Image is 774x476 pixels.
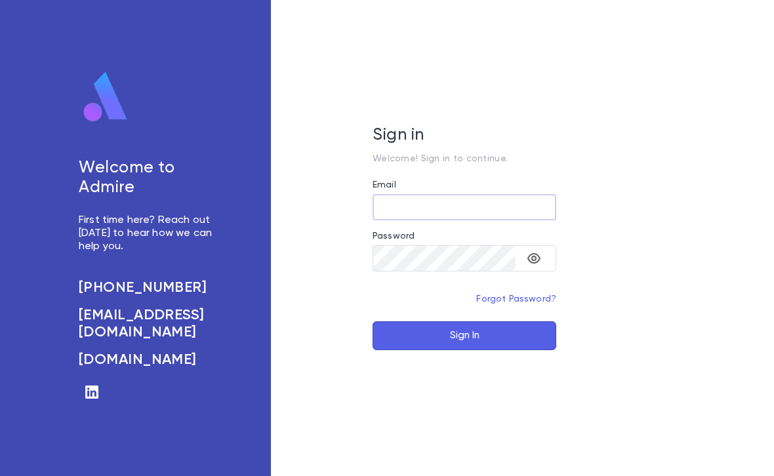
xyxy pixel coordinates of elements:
[79,307,218,341] a: [EMAIL_ADDRESS][DOMAIN_NAME]
[476,294,556,304] a: Forgot Password?
[79,351,218,368] a: [DOMAIN_NAME]
[521,245,547,271] button: toggle password visibility
[373,321,556,350] button: Sign In
[373,231,415,241] label: Password
[79,71,132,123] img: logo
[79,159,218,198] h5: Welcome to Admire
[373,153,556,164] p: Welcome! Sign in to continue.
[373,126,556,146] h5: Sign in
[79,279,218,296] a: [PHONE_NUMBER]
[373,180,396,190] label: Email
[79,214,218,253] p: First time here? Reach out [DATE] to hear how we can help you.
